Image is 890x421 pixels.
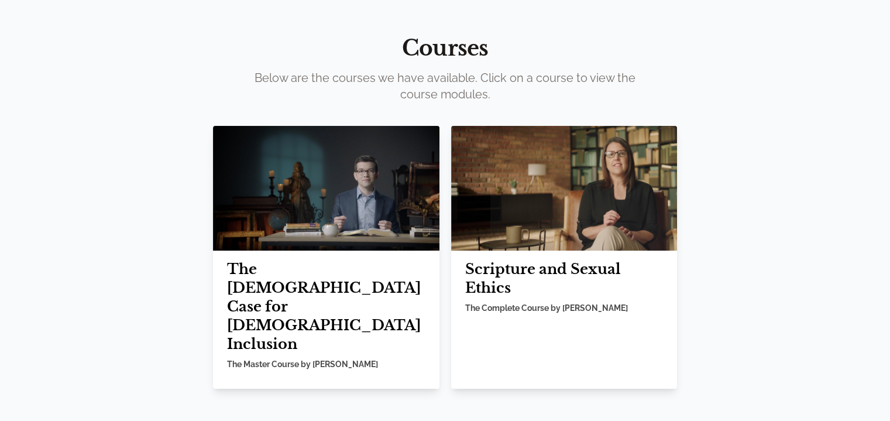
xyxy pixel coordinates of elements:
h2: Scripture and Sexual Ethics [465,260,664,297]
h5: The Complete Course by [PERSON_NAME] [465,302,664,314]
img: Mountain [213,126,439,251]
p: Below are the courses we have available. Click on a course to view the course modules. [249,70,642,102]
h5: The Master Course by [PERSON_NAME] [227,358,425,370]
img: Mountain [451,126,678,251]
h2: Courses [71,37,820,60]
h2: The [DEMOGRAPHIC_DATA] Case for [DEMOGRAPHIC_DATA] Inclusion [227,260,425,354]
